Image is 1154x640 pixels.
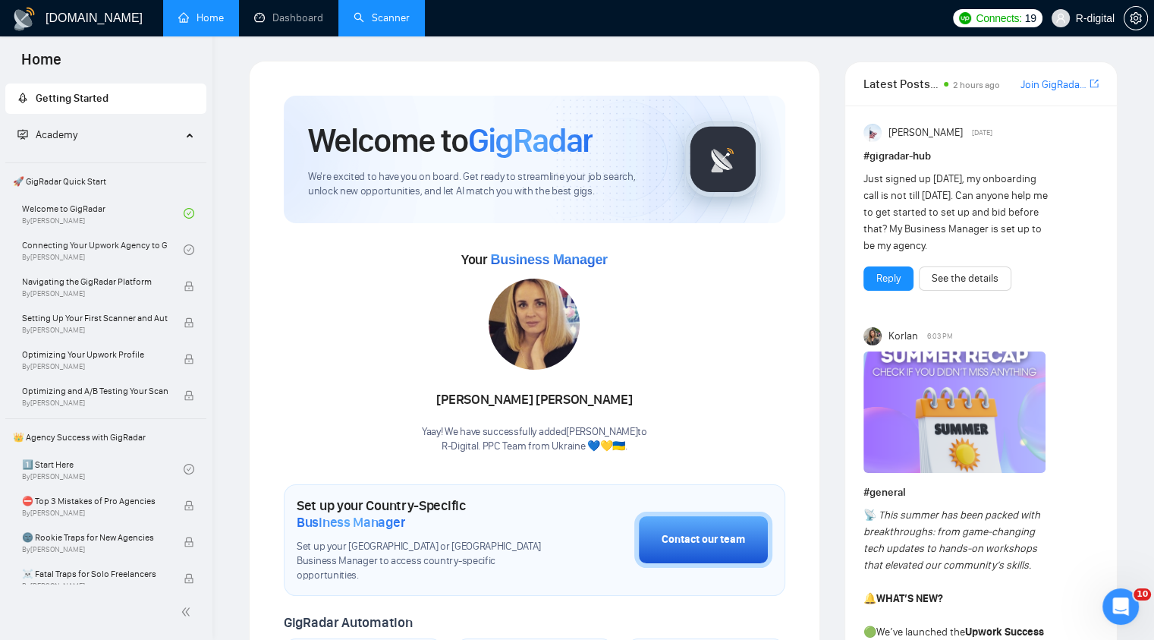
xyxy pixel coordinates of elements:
p: Message from Mariia, sent 2w ago [28,58,224,72]
span: user [1055,13,1066,24]
span: check-circle [184,244,194,255]
span: Business Manager [490,252,607,267]
span: Your [461,251,608,268]
span: lock [184,500,194,511]
span: [PERSON_NAME] [888,125,962,141]
a: export [1090,77,1099,91]
button: See the details [919,266,1011,291]
span: Academy [36,128,77,141]
span: By [PERSON_NAME] [22,582,168,591]
button: setting [1124,6,1148,30]
span: Connects: [976,10,1021,27]
span: lock [184,317,194,328]
a: setting [1124,12,1148,24]
span: Optimizing and A/B Testing Your Scanner for Better Results [22,383,168,399]
span: By [PERSON_NAME] [22,399,168,408]
span: fund-projection-screen [17,129,28,140]
span: lock [184,537,194,547]
span: By [PERSON_NAME] [22,326,168,335]
span: By [PERSON_NAME] [22,545,168,554]
img: logo [12,7,36,31]
div: [PERSON_NAME] [PERSON_NAME] [422,387,647,413]
span: check-circle [184,464,194,474]
img: upwork-logo.png [959,12,971,24]
span: Set up your [GEOGRAPHIC_DATA] or [GEOGRAPHIC_DATA] Business Manager to access country-specific op... [297,540,558,583]
strong: WHAT’S NEW? [876,592,943,605]
div: Yaay! We have successfully added [PERSON_NAME] to [422,425,647,454]
span: Latest Posts from the GigRadar Community [863,74,939,93]
span: double-left [181,604,196,620]
span: ⛔ Top 3 Mistakes of Pro Agencies [22,493,168,509]
div: Just signed up [DATE], my onboarding call is not till [DATE]. Can anyone help me to get started t... [863,171,1052,254]
button: Reply [863,266,913,291]
span: setting [1124,12,1147,24]
h1: # gigradar-hub [863,148,1099,165]
a: Welcome to GigRadarBy[PERSON_NAME] [22,197,184,230]
span: lock [184,390,194,401]
span: 🌚 Rookie Traps for New Agencies [22,530,168,545]
a: 1️⃣ Start HereBy[PERSON_NAME] [22,452,184,486]
a: homeHome [178,11,224,24]
div: Contact our team [662,531,745,548]
span: 🟢 [863,626,876,638]
span: Home [9,49,74,80]
span: GigRadar [468,120,593,161]
h1: Set up your Country-Specific [297,497,558,531]
span: 🔔 [863,592,876,605]
a: Connecting Your Upwork Agency to GigRadarBy[PERSON_NAME] [22,233,184,266]
p: Hey [EMAIL_ADDRESS][DOMAIN_NAME], Looks like your Upwork agency R-Digital. ROI oriented PPC Team ... [28,43,224,58]
span: Business Manager [297,514,405,531]
span: 📡 [863,509,876,522]
img: gigradar-logo.png [685,121,761,197]
span: 6:03 PM [927,329,953,343]
span: Navigating the GigRadar Platform [22,274,168,289]
img: Korlan [863,327,882,345]
span: 2 hours ago [953,80,1000,90]
img: 1687098801727-99.jpg [489,279,580,370]
span: 10 [1134,588,1151,601]
span: 19 [1025,10,1036,27]
span: lock [184,354,194,364]
span: Korlan [888,328,917,345]
span: lock [184,281,194,292]
span: rocket [17,93,28,103]
img: F09CV3P1UE7-Summer%20recap.png [863,352,1046,473]
span: 🚀 GigRadar Quick Start [7,166,205,197]
span: Academy [17,128,77,141]
li: Getting Started [5,84,206,114]
a: searchScanner [354,11,410,24]
em: This summer has been packed with breakthroughs: from game-changing tech updates to hands-on works... [863,509,1040,572]
h1: # general [863,484,1099,501]
button: Contact our team [634,512,772,568]
span: By [PERSON_NAME] [22,362,168,371]
a: dashboardDashboard [254,11,323,24]
h1: Welcome to [308,120,593,161]
a: See the details [932,270,998,287]
span: We're excited to have you on board. Get ready to streamline your job search, unlock new opportuni... [308,170,661,199]
span: lock [184,573,194,584]
span: check-circle [184,208,194,219]
span: [DATE] [972,126,992,140]
span: GigRadar Automation [284,614,412,631]
span: Optimizing Your Upwork Profile [22,347,168,362]
a: Reply [876,270,901,287]
iframe: Intercom live chat [1102,588,1139,625]
a: Join GigRadar Slack Community [1020,77,1086,93]
span: By [PERSON_NAME] [22,289,168,298]
span: 👑 Agency Success with GigRadar [7,422,205,452]
span: Setting Up Your First Scanner and Auto-Bidder [22,311,168,326]
span: Getting Started [36,92,108,105]
img: Anisuzzaman Khan [863,124,882,142]
span: export [1090,77,1099,90]
span: By [PERSON_NAME] [22,509,168,518]
span: ☠️ Fatal Traps for Solo Freelancers [22,566,168,582]
p: R-Digital. PPC Team from Ukraine 💙💛🇺🇦 . [422,440,647,454]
